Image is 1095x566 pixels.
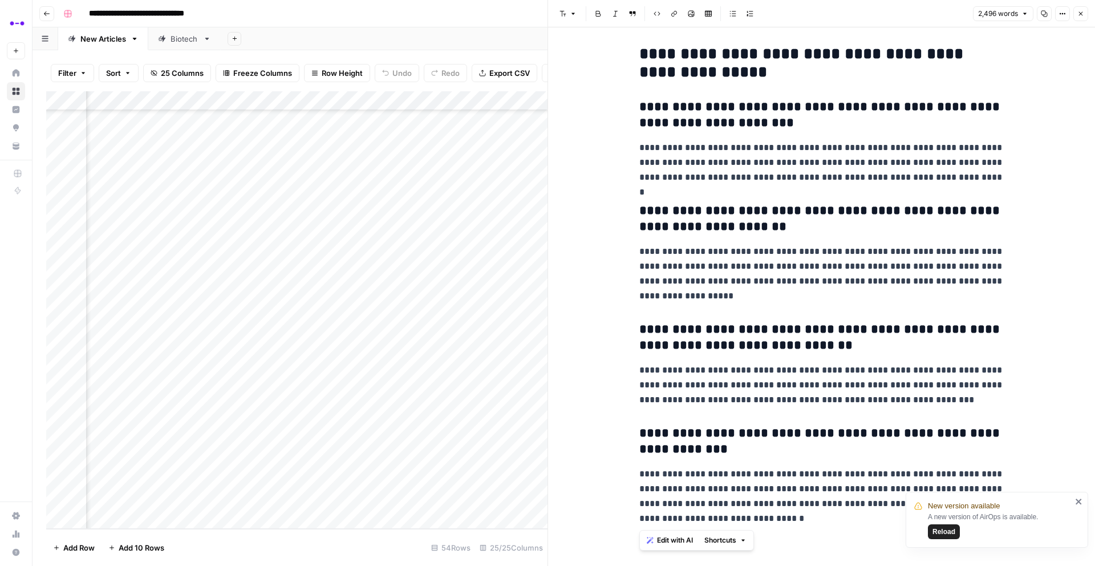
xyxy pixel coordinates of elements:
[58,67,76,79] span: Filter
[106,67,121,79] span: Sort
[102,539,171,557] button: Add 10 Rows
[304,64,370,82] button: Row Height
[392,67,412,79] span: Undo
[7,507,25,525] a: Settings
[928,524,960,539] button: Reload
[704,535,736,545] span: Shortcuts
[233,67,292,79] span: Freeze Columns
[58,27,148,50] a: New Articles
[700,533,751,548] button: Shortcuts
[119,542,164,553] span: Add 10 Rows
[7,9,25,38] button: Workspace: Abacum
[441,67,460,79] span: Redo
[148,27,221,50] a: Biotech
[489,67,530,79] span: Export CSV
[7,100,25,119] a: Insights
[375,64,419,82] button: Undo
[928,512,1072,539] div: A new version of AirOps is available.
[7,543,25,561] button: Help + Support
[161,67,204,79] span: 25 Columns
[322,67,363,79] span: Row Height
[80,33,126,45] div: New Articles
[143,64,211,82] button: 25 Columns
[63,542,95,553] span: Add Row
[928,500,1000,512] span: New version available
[216,64,299,82] button: Freeze Columns
[475,539,547,557] div: 25/25 Columns
[171,33,198,45] div: Biotech
[99,64,139,82] button: Sort
[1075,497,1083,506] button: close
[7,137,25,155] a: Your Data
[978,9,1018,19] span: 2,496 words
[7,82,25,100] a: Browse
[973,6,1033,21] button: 2,496 words
[472,64,537,82] button: Export CSV
[642,533,697,548] button: Edit with AI
[424,64,467,82] button: Redo
[932,527,955,537] span: Reload
[427,539,475,557] div: 54 Rows
[7,64,25,82] a: Home
[7,13,27,34] img: Abacum Logo
[657,535,693,545] span: Edit with AI
[46,539,102,557] button: Add Row
[7,525,25,543] a: Usage
[51,64,94,82] button: Filter
[7,119,25,137] a: Opportunities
